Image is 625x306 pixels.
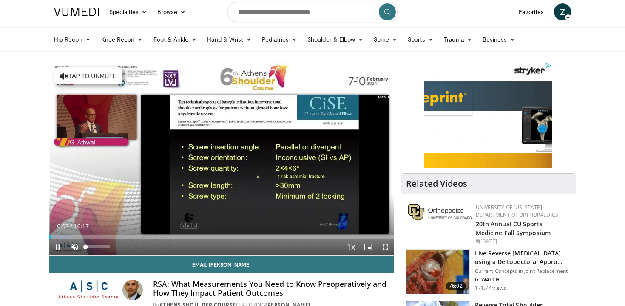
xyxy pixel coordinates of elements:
a: 76:02 Live Reverse [MEDICAL_DATA] using a Deltopectoral Appro… Current Concepts in Joint Replacem... [406,249,571,294]
button: Unmute [66,239,83,255]
a: Sports [403,31,439,48]
p: Current Concepts in Joint Replacement [475,268,571,275]
span: 0:02 [57,223,68,230]
img: 684033_3.png.150x105_q85_crop-smart_upscale.jpg [406,250,469,294]
span: 10:17 [74,223,89,230]
button: Tap to unmute [54,67,122,84]
a: Browse [152,3,191,20]
div: [DATE] [476,238,569,245]
h4: Related Videos [406,179,467,189]
a: Business [477,31,521,48]
p: G. WALCH [475,276,571,283]
a: Spine [369,31,402,48]
h4: RSA: What Measurements You Need to Know Preoperatively and How They Impact Patient Outcomes [153,280,387,298]
p: 171.7K views [475,285,506,292]
span: 76:02 [446,282,466,290]
div: Progress Bar [49,235,394,239]
a: 20th Annual CU Sports Medicine Fall Symposium [476,220,551,237]
input: Search topics, interventions [227,2,398,22]
img: 355603a8-37da-49b6-856f-e00d7e9307d3.png.150x105_q85_autocrop_double_scale_upscale_version-0.2.png [408,204,472,220]
a: Trauma [439,31,477,48]
span: / [71,223,72,230]
a: Knee Recon [96,31,148,48]
video-js: Video Player [49,62,394,256]
div: Volume Level [85,245,110,248]
h3: Live Reverse [MEDICAL_DATA] using a Deltopectoral Appro… [475,249,571,266]
a: Favorites [514,3,549,20]
button: Fullscreen [377,239,394,255]
a: University of [US_STATE] Department of Orthopaedics [476,204,558,219]
a: Pediatrics [257,31,302,48]
button: Playback Rate [343,239,360,255]
a: Foot & Ankle [148,31,202,48]
a: Z [554,3,571,20]
a: Hip Recon [49,31,96,48]
img: Athens Shoulder Course [56,280,119,300]
a: Specialties [104,3,152,20]
a: Shoulder & Elbow [302,31,369,48]
img: Avatar [122,280,143,300]
iframe: Advertisement [424,62,552,168]
button: Enable picture-in-picture mode [360,239,377,255]
a: Email [PERSON_NAME] [49,256,394,273]
button: Pause [49,239,66,255]
img: VuMedi Logo [54,8,99,16]
a: Hand & Wrist [202,31,257,48]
